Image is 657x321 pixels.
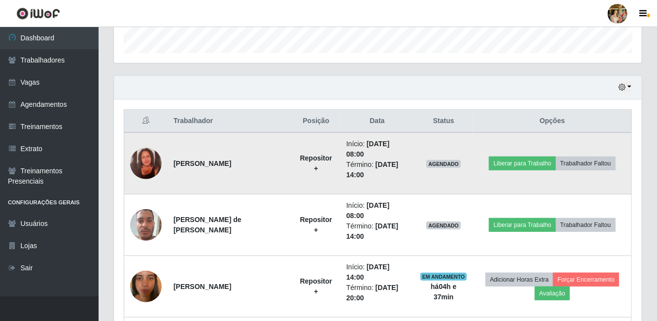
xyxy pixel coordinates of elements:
[346,139,408,160] li: Início:
[346,200,408,221] li: Início:
[346,263,390,281] time: [DATE] 14:00
[556,157,616,170] button: Trabalhador Faltou
[426,160,461,168] span: AGENDADO
[130,204,162,246] img: 1754927066511.jpeg
[553,273,619,287] button: Forçar Encerramento
[485,273,553,287] button: Adicionar Horas Extra
[292,110,341,133] th: Posição
[346,262,408,283] li: Início:
[426,222,461,229] span: AGENDADO
[346,283,408,303] li: Término:
[346,140,390,158] time: [DATE] 08:00
[300,216,332,234] strong: Repositor +
[16,7,60,20] img: CoreUI Logo
[173,216,242,234] strong: [PERSON_NAME] de [PERSON_NAME]
[300,277,332,295] strong: Repositor +
[130,148,162,179] img: 1748689708163.jpeg
[346,221,408,242] li: Término:
[535,287,570,300] button: Avaliação
[346,201,390,220] time: [DATE] 08:00
[420,273,467,281] span: EM ANDAMENTO
[168,110,292,133] th: Trabalhador
[489,218,555,232] button: Liberar para Trabalho
[346,160,408,180] li: Término:
[341,110,414,133] th: Data
[489,157,555,170] button: Liberar para Trabalho
[173,160,231,167] strong: [PERSON_NAME]
[300,154,332,172] strong: Repositor +
[130,258,162,315] img: 1748978013900.jpeg
[431,283,456,301] strong: há 04 h e 37 min
[173,283,231,290] strong: [PERSON_NAME]
[473,110,631,133] th: Opções
[414,110,473,133] th: Status
[556,218,616,232] button: Trabalhador Faltou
